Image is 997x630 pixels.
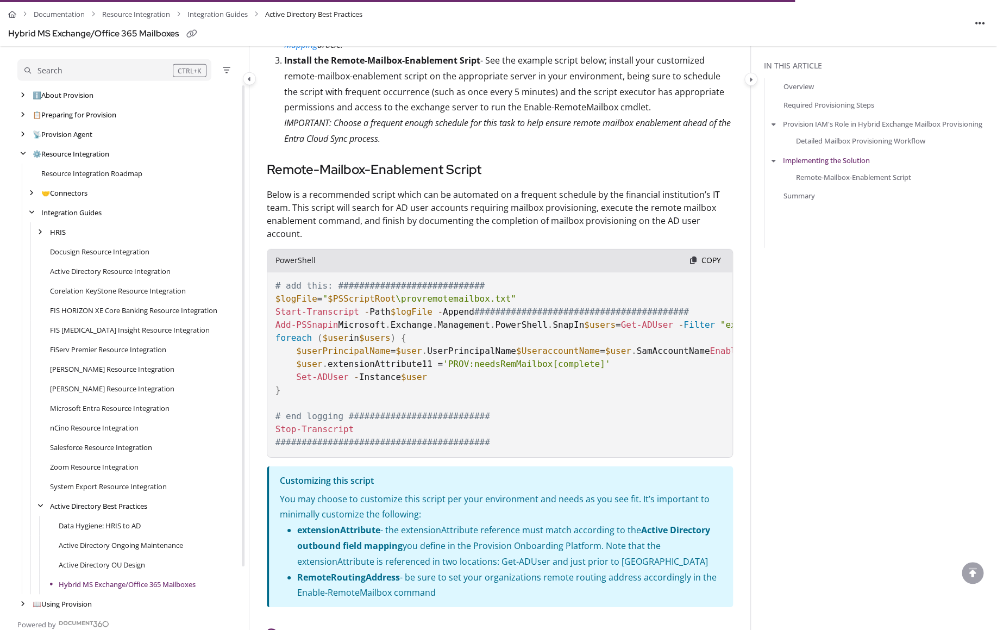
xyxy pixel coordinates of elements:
a: Jack Henry Symitar Resource Integration [50,383,174,394]
h3: Remote-Mailbox-Enablement Script [267,160,733,179]
p: You may choose to customize this script per your environment and needs as you see fit. It’s impor... [280,491,722,523]
span: $user [322,333,348,343]
button: Category toggle [744,73,757,86]
a: Jack Henry SilverLake Resource Integration [50,364,174,375]
p: - See the example script below; install your customized remote-mailbox-enablement script on the a... [284,53,733,147]
span: 🤝 [41,188,50,198]
span: Set-ADUser [296,372,348,382]
a: Docusign Resource Integration [50,246,149,257]
p: - the extensionAttribute reference must match according to the you define in the Provision Onboar... [297,522,722,569]
span: . [631,346,637,356]
span: - [679,320,684,330]
a: Resource Integration Roadmap [41,168,142,179]
a: Provision IAM's Role in Hybrid Exchange Mailbox Provisioning [783,118,982,129]
span: - [437,307,443,317]
button: Article more options [971,14,989,32]
button: Filter [220,64,233,77]
a: Active Directory Best Practices [50,501,147,512]
a: Microsoft Entra Resource Integration [50,403,170,414]
button: Copy link of [183,26,200,43]
span: $userPrincipalName [296,346,390,356]
span: Start-Transcript [275,307,359,317]
a: Connectors [41,188,87,198]
span: Copy [701,255,721,265]
a: Preparing for Provision [33,109,116,120]
a: Using Provision [33,598,92,609]
a: Salesforce Resource Integration [50,442,152,453]
span: Filter [684,320,715,330]
p: Customizing this script [280,473,722,489]
span: ⚙️ [33,149,41,159]
span: . [322,359,328,369]
a: Hybrid MS Exchange/Office 365 Mailboxes [59,579,196,590]
span: $UseraccountName [516,346,600,356]
div: arrow [35,227,46,238]
span: ######################################### [275,437,490,447]
a: Summary [783,190,815,201]
a: FiServ Premier Resource Integration [50,344,166,355]
span: $users [584,320,616,330]
a: Active Directory OU Design [59,559,145,570]
span: ######################################### [474,307,689,317]
strong: Install the Remote-Mailbox-Enablement Sript [284,54,480,66]
span: . [385,320,391,330]
span: # end logging ########################### [275,411,490,421]
div: arrow [17,110,28,120]
span: PowerShell [275,255,316,265]
a: Zoom Resource Integration [50,461,139,472]
span: ) [391,333,396,343]
a: Resource Integration [33,148,109,159]
a: Documentation [34,7,85,22]
button: Category toggle [243,72,256,85]
a: About Provision [33,90,93,101]
div: In this article [764,60,993,72]
span: . [432,320,438,330]
span: Powered by [17,619,56,630]
span: 📡 [33,129,41,139]
p: - be sure to set your organizations remote routing address accordingly in the Enable-RemoteMailbo... [297,570,722,601]
a: FIS HORIZON XE Core Banking Resource Integration [50,305,217,316]
a: Corelation KeyStone Resource Integration [50,285,186,296]
span: $users [359,333,391,343]
a: Integration Guides [41,207,102,218]
a: Implementing the Solution [783,154,870,165]
span: } [275,385,281,395]
strong: RemoteRoutingAddress [297,571,400,583]
a: Remote-Mailbox-Enablement Script [796,171,911,182]
a: Required Provisioning Steps [783,99,874,110]
span: $logFile [391,307,432,317]
div: arrow [26,188,37,198]
span: Add-PSSnapin [275,320,338,330]
strong: Active Directory outbound field mapping [297,524,710,552]
span: $user [605,346,631,356]
div: Search [37,65,62,77]
p: Below is a recommended script which can be automated on a frequent schedule by the financial inst... [267,188,733,240]
a: Data Hygiene: HRIS to AD [59,520,141,531]
span: Active Directory Best Practices [265,7,362,22]
span: $user [296,359,322,369]
span: $PSScriptRoot [328,294,396,304]
div: CTRL+K [173,64,206,77]
span: . [490,320,496,330]
em: IMPORTANT: Choose a frequent enough schedule for this task to help ensure remote mailbox enableme... [284,117,731,145]
a: Detailed Mailbox Provisioning Workflow [796,135,925,146]
span: Get-ADUser [621,320,673,330]
div: arrow [17,129,28,140]
span: - [365,307,370,317]
span: $logFile [275,294,317,304]
button: arrow [769,154,779,166]
span: 📋 [33,110,41,120]
button: Copy [698,252,724,269]
span: . [422,346,427,356]
div: arrow [35,501,46,512]
a: Overview [783,81,814,92]
div: arrow [17,90,28,101]
div: arrow [26,208,37,218]
a: System Export Resource Integration [50,481,167,492]
span: Stop-Transcript [275,424,354,434]
a: Powered by Document360 - opens in a new tab [17,617,109,630]
img: Document360 [59,621,109,627]
a: Integration Guides [187,7,248,22]
button: arrow [769,118,779,130]
span: ℹ️ [33,90,41,100]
